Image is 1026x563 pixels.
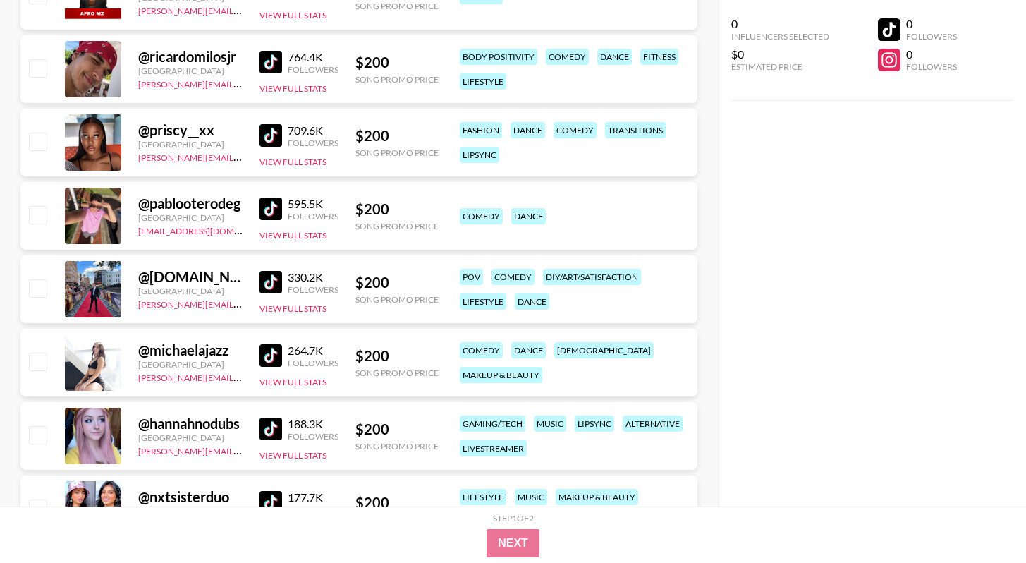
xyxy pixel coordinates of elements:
[731,17,829,31] div: 0
[493,513,534,523] div: Step 1 of 2
[355,441,439,452] div: Song Promo Price
[623,416,683,432] div: alternative
[288,344,338,358] div: 264.7K
[640,49,678,65] div: fitness
[546,49,589,65] div: comedy
[355,368,439,378] div: Song Promo Price
[906,31,957,42] div: Followers
[355,200,439,218] div: $ 200
[511,122,545,138] div: dance
[259,124,282,147] img: TikTok
[491,269,535,285] div: comedy
[597,49,632,65] div: dance
[731,61,829,72] div: Estimated Price
[138,286,243,296] div: [GEOGRAPHIC_DATA]
[138,370,347,383] a: [PERSON_NAME][EMAIL_ADDRESS][DOMAIN_NAME]
[460,440,527,456] div: livestreamer
[460,367,542,383] div: makeup & beauty
[138,76,414,90] a: [PERSON_NAME][EMAIL_ADDRESS][PERSON_NAME][DOMAIN_NAME]
[288,138,338,148] div: Followers
[138,3,347,16] a: [PERSON_NAME][EMAIL_ADDRESS][DOMAIN_NAME]
[288,431,338,442] div: Followers
[288,64,338,75] div: Followers
[259,157,326,167] button: View Full Stats
[138,488,243,506] div: @ nxtsisterduo
[288,284,338,295] div: Followers
[288,50,338,64] div: 764.4K
[460,147,499,163] div: lipsync
[138,66,243,76] div: [GEOGRAPHIC_DATA]
[259,271,282,293] img: TikTok
[288,270,338,284] div: 330.2K
[288,211,338,222] div: Followers
[511,342,546,358] div: dance
[511,208,546,224] div: dance
[543,269,641,285] div: diy/art/satisfaction
[554,342,654,358] div: [DEMOGRAPHIC_DATA]
[460,269,483,285] div: pov
[515,293,549,310] div: dance
[259,377,326,387] button: View Full Stats
[138,296,347,310] a: [PERSON_NAME][EMAIL_ADDRESS][DOMAIN_NAME]
[355,221,439,231] div: Song Promo Price
[288,123,338,138] div: 709.6K
[259,230,326,241] button: View Full Stats
[138,223,280,236] a: [EMAIL_ADDRESS][DOMAIN_NAME]
[460,489,506,505] div: lifestyle
[259,450,326,461] button: View Full Stats
[259,10,326,20] button: View Full Stats
[731,47,829,61] div: $0
[355,494,439,511] div: $ 200
[288,197,338,211] div: 595.5K
[138,150,347,163] a: [PERSON_NAME][EMAIL_ADDRESS][DOMAIN_NAME]
[460,73,506,90] div: lifestyle
[460,293,506,310] div: lifestyle
[138,341,243,359] div: @ michaelajazz
[259,303,326,314] button: View Full Stats
[906,61,957,72] div: Followers
[259,491,282,514] img: TikTok
[138,432,243,443] div: [GEOGRAPHIC_DATA]
[460,49,537,65] div: body positivity
[556,489,638,505] div: makeup & beauty
[288,504,338,515] div: Followers
[138,506,243,516] div: [GEOGRAPHIC_DATA]
[487,529,539,557] button: Next
[731,31,829,42] div: Influencers Selected
[288,417,338,431] div: 188.3K
[534,416,566,432] div: music
[288,358,338,368] div: Followers
[355,420,439,438] div: $ 200
[138,121,243,139] div: @ priscy__xx
[355,74,439,85] div: Song Promo Price
[460,122,502,138] div: fashion
[259,83,326,94] button: View Full Stats
[355,127,439,145] div: $ 200
[955,492,1009,546] iframe: Drift Widget Chat Controller
[138,195,243,212] div: @ pablooterodeg
[355,147,439,158] div: Song Promo Price
[259,418,282,440] img: TikTok
[515,489,547,505] div: music
[355,294,439,305] div: Song Promo Price
[288,490,338,504] div: 177.7K
[259,51,282,73] img: TikTok
[259,198,282,220] img: TikTok
[906,17,957,31] div: 0
[138,443,347,456] a: [PERSON_NAME][EMAIL_ADDRESS][DOMAIN_NAME]
[138,212,243,223] div: [GEOGRAPHIC_DATA]
[554,122,597,138] div: comedy
[355,347,439,365] div: $ 200
[906,47,957,61] div: 0
[460,342,503,358] div: comedy
[575,416,614,432] div: lipsync
[138,268,243,286] div: @ [DOMAIN_NAME]
[138,359,243,370] div: [GEOGRAPHIC_DATA]
[355,54,439,71] div: $ 200
[355,1,439,11] div: Song Promo Price
[460,416,525,432] div: gaming/tech
[138,415,243,432] div: @ hannahnodubs
[259,344,282,367] img: TikTok
[605,122,666,138] div: transitions
[355,274,439,291] div: $ 200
